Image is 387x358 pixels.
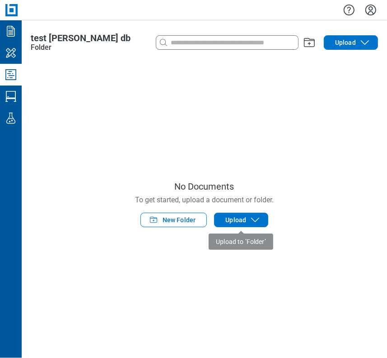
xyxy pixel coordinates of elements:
button: Upload [214,213,268,227]
svg: Studio Sessions [4,89,18,104]
span: New Folder [163,215,196,224]
div: Folder [31,42,51,53]
span: Upload [225,215,246,224]
svg: My Workspace [4,46,18,60]
svg: Documents [4,24,18,38]
span: To get started, upload a document or folder. [135,195,274,205]
button: Upload [324,35,378,50]
button: Add [302,35,317,50]
span: Upload to ’Folder’ [209,234,273,250]
button: Settings [364,2,378,18]
span: Upload [335,38,356,47]
button: New Folder [140,213,207,227]
svg: Labs [4,111,18,125]
svg: Studio Projects [4,67,18,82]
span: test [PERSON_NAME] db [31,33,131,43]
span: No Documents [175,180,234,193]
